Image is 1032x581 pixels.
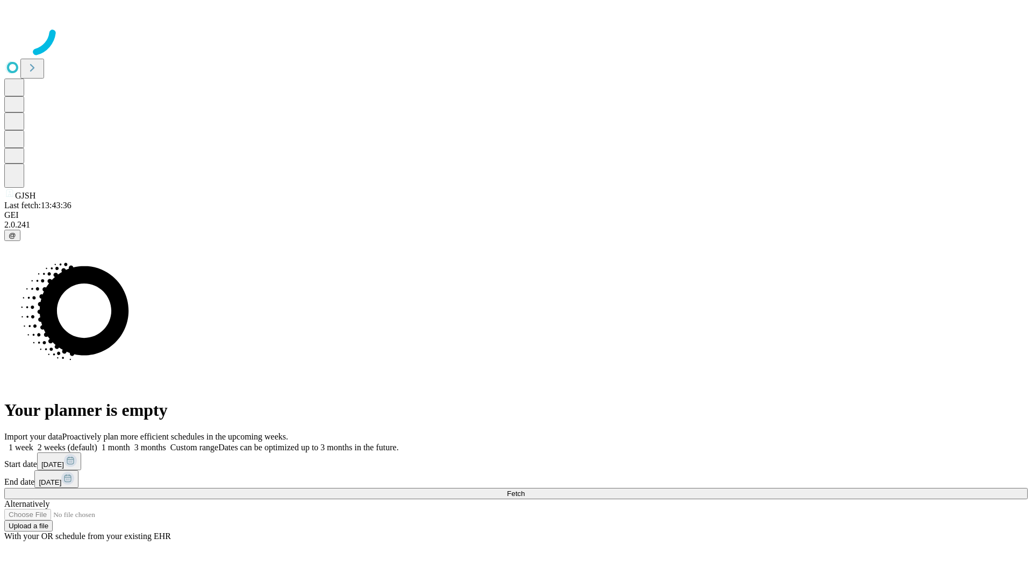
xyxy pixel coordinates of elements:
[38,443,97,452] span: 2 weeks (default)
[15,191,35,200] span: GJSH
[218,443,398,452] span: Dates can be optimized up to 3 months in the future.
[4,220,1028,230] div: 2.0.241
[4,230,20,241] button: @
[4,488,1028,499] button: Fetch
[4,470,1028,488] div: End date
[39,478,61,486] span: [DATE]
[4,452,1028,470] div: Start date
[9,231,16,239] span: @
[4,532,171,541] span: With your OR schedule from your existing EHR
[4,520,53,532] button: Upload a file
[170,443,218,452] span: Custom range
[4,432,62,441] span: Import your data
[9,443,33,452] span: 1 week
[62,432,288,441] span: Proactively plan more efficient schedules in the upcoming weeks.
[34,470,78,488] button: [DATE]
[4,499,49,508] span: Alternatively
[4,400,1028,420] h1: Your planner is empty
[4,210,1028,220] div: GEI
[134,443,166,452] span: 3 months
[41,460,64,469] span: [DATE]
[4,201,71,210] span: Last fetch: 13:43:36
[507,490,525,498] span: Fetch
[102,443,130,452] span: 1 month
[37,452,81,470] button: [DATE]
